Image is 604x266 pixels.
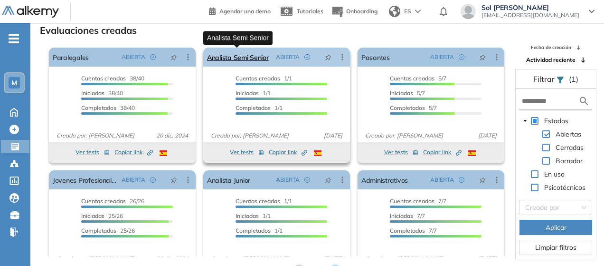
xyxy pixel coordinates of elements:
[160,150,167,156] img: ESP
[390,227,437,234] span: 7/7
[423,147,462,158] button: Copiar link
[404,7,411,16] span: ES
[390,212,425,219] span: 7/7
[314,150,321,156] img: ESP
[81,197,126,205] span: Cuentas creadas
[430,176,454,184] span: ABIERTA
[81,89,104,97] span: Iniciadas
[389,6,400,17] img: world
[578,95,590,107] img: search icon
[361,254,447,263] span: Creado por: [PERSON_NAME]
[361,170,408,189] a: Administrativos
[53,170,118,189] a: Jovenes Profesionales
[236,89,259,97] span: Iniciadas
[236,212,271,219] span: 1/1
[390,75,446,82] span: 5/7
[554,128,583,140] span: Abiertas
[542,182,587,193] span: Psicotécnicos
[53,131,138,140] span: Creado por: [PERSON_NAME]
[207,131,293,140] span: Creado por: [PERSON_NAME]
[325,176,331,184] span: pushpin
[390,89,425,97] span: 5/7
[81,75,126,82] span: Cuentas creadas
[361,131,447,140] span: Creado por: [PERSON_NAME]
[361,48,390,67] a: Pasantes
[423,148,462,157] span: Copiar link
[114,147,153,158] button: Copiar link
[346,8,377,15] span: Onboarding
[122,176,145,184] span: ABIERTA
[170,176,177,184] span: pushpin
[304,54,310,60] span: check-circle
[150,54,156,60] span: check-circle
[81,227,135,234] span: 25/26
[556,130,581,138] span: Abiertas
[390,89,413,97] span: Iniciadas
[236,89,271,97] span: 1/1
[535,242,576,253] span: Limpiar filtros
[474,254,500,263] span: [DATE]
[533,74,557,84] span: Filtrar
[468,150,476,156] img: ESP
[9,38,19,39] i: -
[481,4,579,11] span: Sol [PERSON_NAME]
[203,31,273,45] div: Analista Semi Senior
[81,104,135,111] span: 38/40
[519,220,592,235] button: Aplicar
[276,53,300,61] span: ABIERTA
[304,177,310,183] span: check-circle
[479,176,486,184] span: pushpin
[390,104,425,111] span: Completados
[297,8,323,15] span: Tutoriales
[459,177,464,183] span: check-circle
[122,53,145,61] span: ABIERTA
[544,117,568,125] span: Estados
[430,53,454,61] span: ABIERTA
[544,170,565,178] span: En uso
[11,79,17,87] span: M
[152,254,192,263] span: 20 dic. 2024
[236,104,283,111] span: 1/1
[526,56,576,64] span: Actividad reciente
[325,53,331,61] span: pushpin
[554,142,585,153] span: Cerradas
[152,131,192,140] span: 20 dic. 2024
[390,75,434,82] span: Cuentas creadas
[207,254,293,263] span: Creado por: [PERSON_NAME]
[519,240,592,255] button: Limpiar filtros
[472,49,493,65] button: pushpin
[81,212,104,219] span: Iniciadas
[276,176,300,184] span: ABIERTA
[163,172,184,187] button: pushpin
[481,11,579,19] span: [EMAIL_ADDRESS][DOMAIN_NAME]
[236,75,280,82] span: Cuentas creadas
[236,212,259,219] span: Iniciadas
[542,168,566,180] span: En uso
[170,53,177,61] span: pushpin
[236,75,292,82] span: 1/1
[384,147,418,158] button: Ver tests
[331,1,377,22] button: Onboarding
[81,75,144,82] span: 38/40
[390,104,437,111] span: 5/7
[459,54,464,60] span: check-circle
[163,49,184,65] button: pushpin
[556,157,583,165] span: Borrador
[236,227,283,234] span: 1/1
[207,170,250,189] a: Analista Junior
[318,172,339,187] button: pushpin
[2,6,59,18] img: Logo
[207,48,269,67] a: Analista Semi Senior
[114,148,153,157] span: Copiar link
[236,197,280,205] span: Cuentas creadas
[479,53,486,61] span: pushpin
[390,212,413,219] span: Iniciadas
[542,115,570,127] span: Estados
[320,254,346,263] span: [DATE]
[230,147,264,158] button: Ver tests
[81,227,116,234] span: Completados
[556,143,584,152] span: Cerradas
[474,131,500,140] span: [DATE]
[546,222,566,233] span: Aplicar
[531,44,571,51] span: Fecha de creación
